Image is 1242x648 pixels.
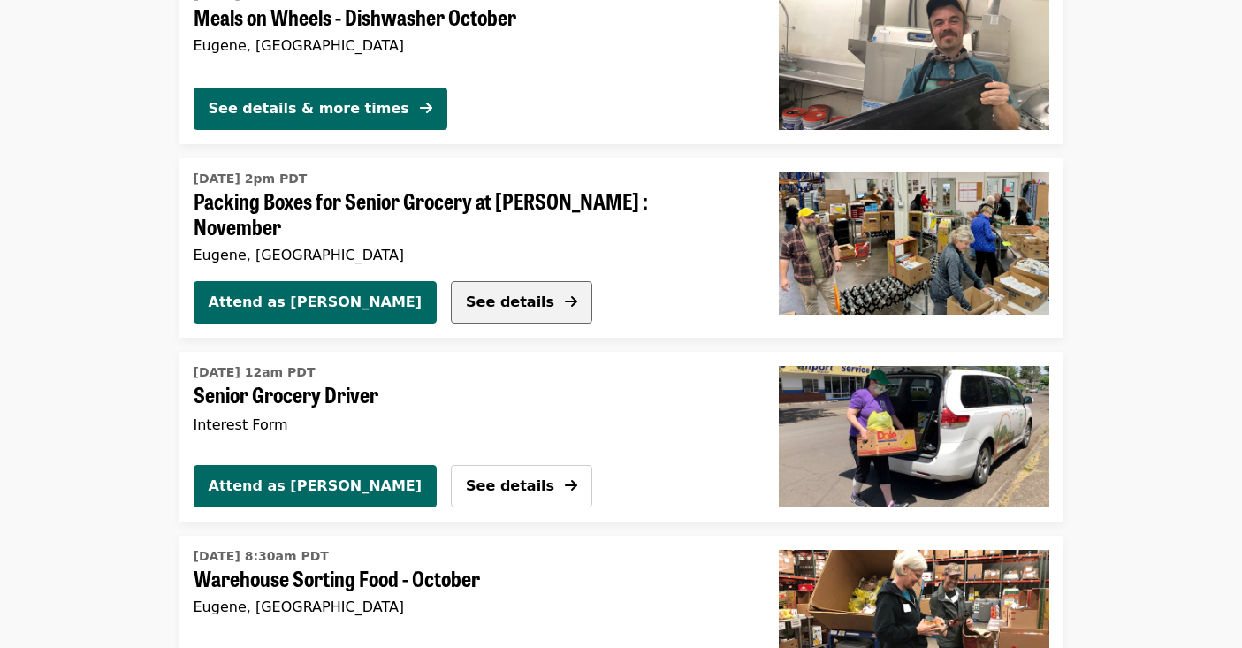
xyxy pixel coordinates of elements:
span: Attend as [PERSON_NAME] [209,476,423,497]
a: Packing Boxes for Senior Grocery at Bailey Hill : November [765,158,1063,338]
a: Senior Grocery Driver [765,352,1063,522]
div: Eugene, [GEOGRAPHIC_DATA] [194,37,751,54]
i: arrow-right icon [565,477,577,494]
a: See details for "Senior Grocery Driver" [194,359,736,443]
span: See details [466,294,554,310]
time: [DATE] 12am PDT [194,363,316,382]
span: Interest Form [194,416,288,433]
span: See details [466,477,554,494]
button: Attend as [PERSON_NAME] [194,281,438,324]
span: Warehouse Sorting Food - October [194,566,751,591]
span: Attend as [PERSON_NAME] [209,292,423,313]
i: arrow-right icon [420,100,432,117]
img: Senior Grocery Driver organized by FOOD For Lane County [779,366,1049,507]
span: Meals on Wheels - Dishwasher October [194,4,751,30]
button: See details [451,281,592,324]
time: [DATE] 8:30am PDT [194,547,329,566]
a: See details for "Packing Boxes for Senior Grocery at Bailey Hill : November" [194,165,736,267]
div: Eugene, [GEOGRAPHIC_DATA] [194,247,736,263]
div: See details & more times [209,98,409,119]
span: Packing Boxes for Senior Grocery at [PERSON_NAME] : November [194,188,736,240]
button: See details [451,465,592,507]
div: Eugene, [GEOGRAPHIC_DATA] [194,598,751,615]
button: Attend as [PERSON_NAME] [194,465,438,507]
time: [DATE] 2pm PDT [194,170,308,188]
button: See details & more times [194,88,447,130]
i: arrow-right icon [565,294,577,310]
span: Senior Grocery Driver [194,382,736,408]
img: Packing Boxes for Senior Grocery at Bailey Hill : November organized by FOOD For Lane County [779,172,1049,314]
